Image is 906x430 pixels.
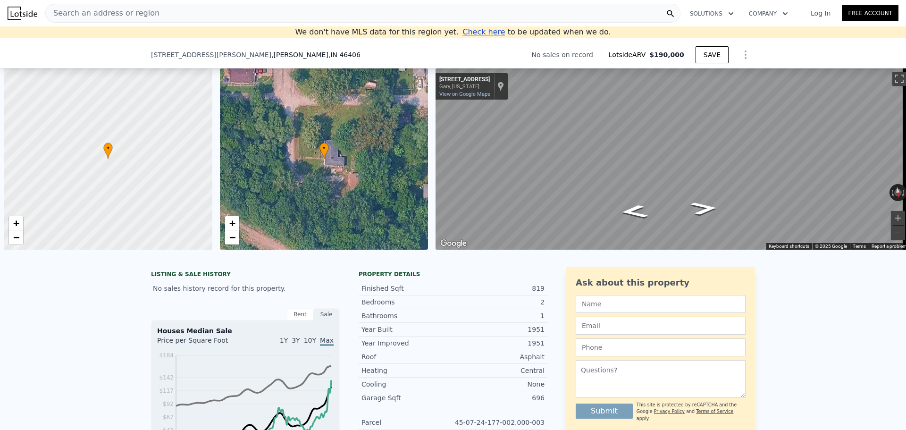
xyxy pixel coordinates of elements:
div: Roof [361,352,453,362]
a: Zoom in [225,216,239,230]
div: Bedrooms [361,297,453,307]
div: Garage Sqft [361,393,453,403]
a: Terms of Service [696,409,733,414]
div: 2 [453,297,545,307]
div: Cooling [361,379,453,389]
div: None [453,379,545,389]
a: Open this area in Google Maps (opens a new window) [438,237,469,250]
a: Show location on map [497,81,504,92]
span: , IN 46406 [328,51,361,59]
tspan: $92 [163,401,174,407]
img: Lotside [8,7,37,20]
div: • [103,143,113,159]
tspan: $142 [159,374,174,381]
path: Go West, W 31st Ave [679,198,730,218]
input: Email [576,317,746,335]
div: This site is protected by reCAPTCHA and the Google and apply. [637,402,746,422]
div: 45-07-24-177-002.000-003 [453,418,545,427]
a: Privacy Policy [654,409,685,414]
span: 1Y [280,337,288,344]
button: Company [741,5,796,22]
span: − [13,231,19,243]
button: Zoom out [891,226,905,240]
tspan: $67 [163,414,174,421]
a: Terms (opens in new tab) [853,244,866,249]
span: − [229,231,235,243]
div: Heating [361,366,453,375]
div: 1951 [453,325,545,334]
span: , [PERSON_NAME] [271,50,361,59]
div: No sales on record [532,50,601,59]
div: [STREET_ADDRESS] [439,76,490,84]
button: Rotate counterclockwise [889,184,895,201]
div: Ask about this property [576,276,746,289]
input: Name [576,295,746,313]
a: View on Google Maps [439,91,490,97]
button: Solutions [682,5,741,22]
div: Bathrooms [361,311,453,320]
div: Asphalt [453,352,545,362]
button: Submit [576,404,633,419]
a: Log In [799,8,842,18]
button: Keyboard shortcuts [769,243,809,250]
div: Price per Square Foot [157,336,245,351]
div: 1 [453,311,545,320]
div: 696 [453,393,545,403]
div: • [319,143,329,159]
button: Show Options [736,45,755,64]
div: No sales history record for this property. [151,280,340,297]
div: Rent [287,308,313,320]
div: 819 [453,284,545,293]
span: Search an address or region [46,8,159,19]
input: Phone [576,338,746,356]
div: 1951 [453,338,545,348]
div: Finished Sqft [361,284,453,293]
a: Free Account [842,5,898,21]
span: $190,000 [649,51,684,59]
tspan: $184 [159,352,174,359]
div: Houses Median Sale [157,326,334,336]
span: 10Y [304,337,316,344]
span: [STREET_ADDRESS][PERSON_NAME] [151,50,271,59]
a: Zoom in [9,216,23,230]
span: + [229,217,235,229]
div: Central [453,366,545,375]
tspan: $117 [159,388,174,394]
span: 3Y [292,337,300,344]
span: Check here [462,27,505,36]
div: to be updated when we do. [462,26,611,38]
div: Year Built [361,325,453,334]
span: Lotside ARV [609,50,649,59]
button: Reset the view [893,184,903,202]
path: Go East, W 31st Ave [609,202,660,221]
span: + [13,217,19,229]
button: SAVE [696,46,729,63]
span: Max [320,337,334,346]
div: Year Improved [361,338,453,348]
span: © 2025 Google [815,244,847,249]
a: Zoom out [9,230,23,245]
button: Zoom in [891,211,905,225]
div: We don't have MLS data for this region yet. [295,26,611,38]
img: Google [438,237,469,250]
div: Sale [313,308,340,320]
div: Property details [359,270,547,278]
div: LISTING & SALE HISTORY [151,270,340,280]
div: Gary, [US_STATE] [439,84,490,90]
div: Parcel [361,418,453,427]
a: Zoom out [225,230,239,245]
span: • [103,144,113,152]
span: • [319,144,329,152]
